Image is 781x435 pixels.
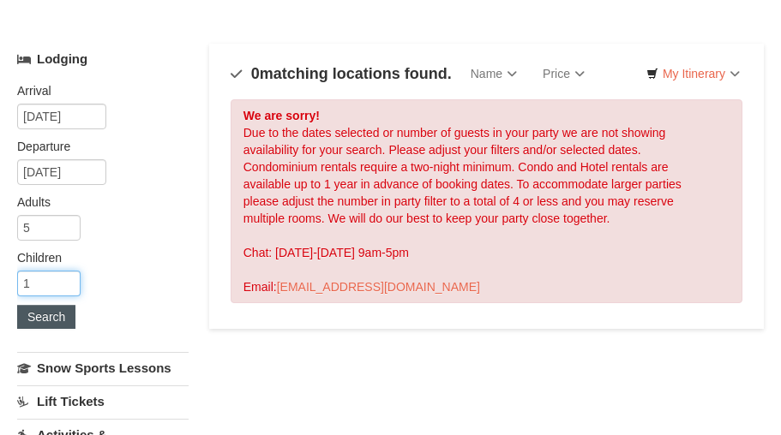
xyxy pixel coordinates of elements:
[530,57,598,91] a: Price
[243,109,320,122] strong: We are sorry!
[231,65,452,82] h4: matching locations found.
[17,82,176,99] label: Arrival
[458,57,530,91] a: Name
[17,194,176,211] label: Adults
[17,385,189,417] a: Lift Tickets
[231,99,742,303] div: Due to the dates selected or number of guests in your party we are not showing availability for y...
[277,280,480,294] a: [EMAIL_ADDRESS][DOMAIN_NAME]
[17,138,176,155] label: Departure
[17,44,189,74] a: Lodging
[17,249,176,266] label: Children
[635,61,751,86] a: My Itinerary
[251,65,260,82] span: 0
[17,305,75,329] button: Search
[17,352,189,384] a: Snow Sports Lessons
